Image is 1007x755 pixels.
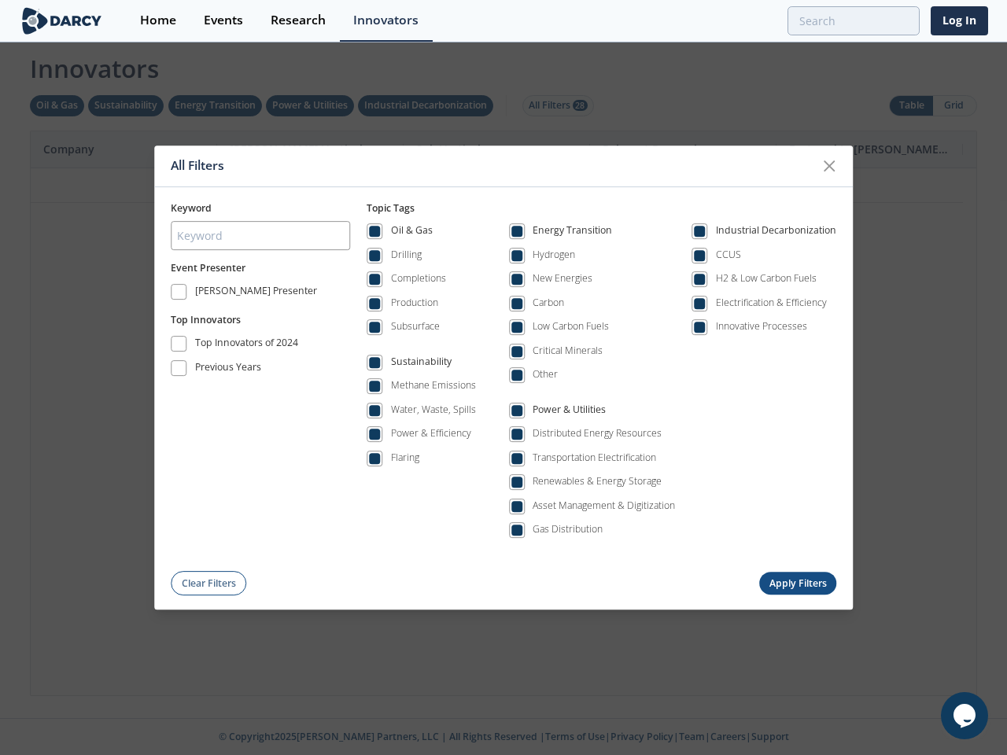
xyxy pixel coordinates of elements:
[171,313,241,326] span: Top Innovators
[353,14,419,27] div: Innovators
[391,379,476,393] div: Methane Emissions
[391,248,422,262] div: Drilling
[533,523,603,537] div: Gas Distribution
[271,14,326,27] div: Research
[716,224,836,243] div: Industrial Decarbonization
[195,336,298,355] div: Top Innovators of 2024
[716,248,741,262] div: CCUS
[931,6,988,35] a: Log In
[533,320,609,334] div: Low Carbon Fuels
[391,403,476,417] div: Water, Waste, Spills
[391,224,433,243] div: Oil & Gas
[391,451,419,465] div: Flaring
[171,572,246,596] button: Clear Filters
[171,221,350,250] input: Keyword
[533,224,612,243] div: Energy Transition
[533,248,575,262] div: Hydrogen
[716,296,827,310] div: Electrification & Efficiency
[19,7,105,35] img: logo-wide.svg
[716,272,817,286] div: H2 & Low Carbon Fuels
[759,573,836,595] button: Apply Filters
[533,344,603,358] div: Critical Minerals
[788,6,920,35] input: Advanced Search
[533,272,592,286] div: New Energies
[391,296,438,310] div: Production
[391,272,446,286] div: Completions
[171,201,212,215] span: Keyword
[391,355,452,374] div: Sustainability
[533,403,606,422] div: Power & Utilities
[367,201,415,215] span: Topic Tags
[533,368,558,382] div: Other
[195,284,317,303] div: [PERSON_NAME] Presenter
[533,499,675,513] div: Asset Management & Digitization
[195,360,261,379] div: Previous Years
[391,320,440,334] div: Subsurface
[941,692,991,739] iframe: chat widget
[533,296,564,310] div: Carbon
[204,14,243,27] div: Events
[171,151,814,181] div: All Filters
[716,320,807,334] div: Innovative Processes
[140,14,176,27] div: Home
[391,427,471,441] div: Power & Efficiency
[171,313,241,327] button: Top Innovators
[533,427,662,441] div: Distributed Energy Resources
[171,261,245,275] button: Event Presenter
[533,475,662,489] div: Renewables & Energy Storage
[533,451,656,465] div: Transportation Electrification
